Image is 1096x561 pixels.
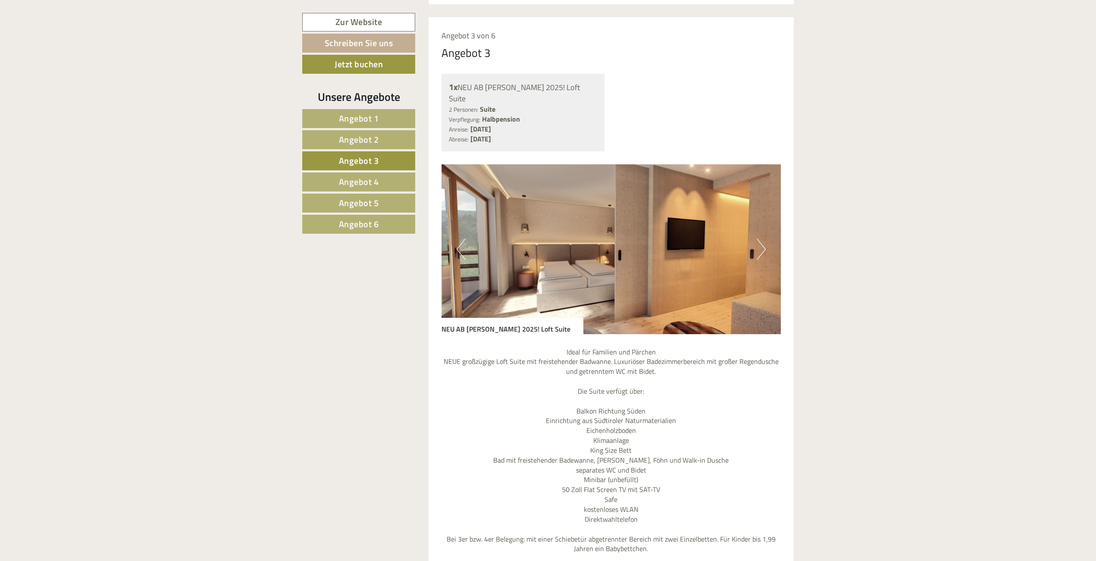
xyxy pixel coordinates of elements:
[339,175,379,188] span: Angebot 4
[339,112,379,125] span: Angebot 1
[482,114,520,124] b: Halbpension
[449,115,480,124] small: Verpflegung:
[449,80,457,94] b: 1x
[302,55,415,74] a: Jetzt buchen
[302,34,415,53] a: Schreiben Sie uns
[302,13,415,31] a: Zur Website
[442,45,491,61] div: Angebot 3
[339,217,379,231] span: Angebot 6
[757,238,766,260] button: Next
[480,104,495,114] b: Suite
[442,164,781,334] img: image
[449,105,478,114] small: 2 Personen:
[302,89,415,105] div: Unsere Angebote
[470,124,491,134] b: [DATE]
[449,81,598,104] div: NEU AB [PERSON_NAME] 2025! Loft Suite
[442,30,495,41] span: Angebot 3 von 6
[339,196,379,210] span: Angebot 5
[470,134,491,144] b: [DATE]
[457,238,466,260] button: Previous
[339,133,379,146] span: Angebot 2
[442,318,583,334] div: NEU AB [PERSON_NAME] 2025! Loft Suite
[449,135,469,144] small: Abreise:
[339,154,379,167] span: Angebot 3
[449,125,469,134] small: Anreise:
